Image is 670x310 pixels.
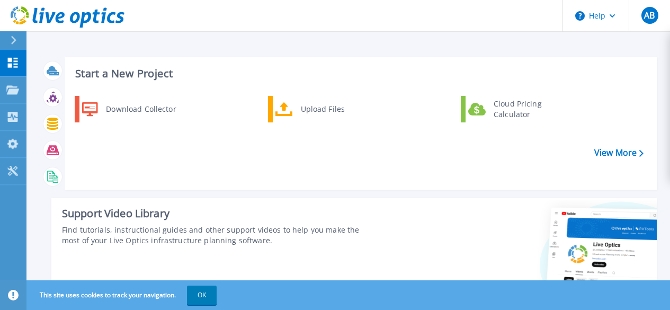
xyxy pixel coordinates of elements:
a: View More [594,148,644,158]
a: Upload Files [268,96,377,122]
div: Download Collector [101,99,181,120]
a: Download Collector [75,96,183,122]
div: Cloud Pricing Calculator [488,99,567,120]
h3: Start a New Project [75,68,643,79]
div: Upload Files [296,99,374,120]
div: Find tutorials, instructional guides and other support videos to help you make the most of your L... [62,225,377,246]
button: OK [187,286,217,305]
span: AB [644,11,655,20]
a: Cloud Pricing Calculator [461,96,569,122]
span: This site uses cookies to track your navigation. [29,286,217,305]
div: Support Video Library [62,207,377,220]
